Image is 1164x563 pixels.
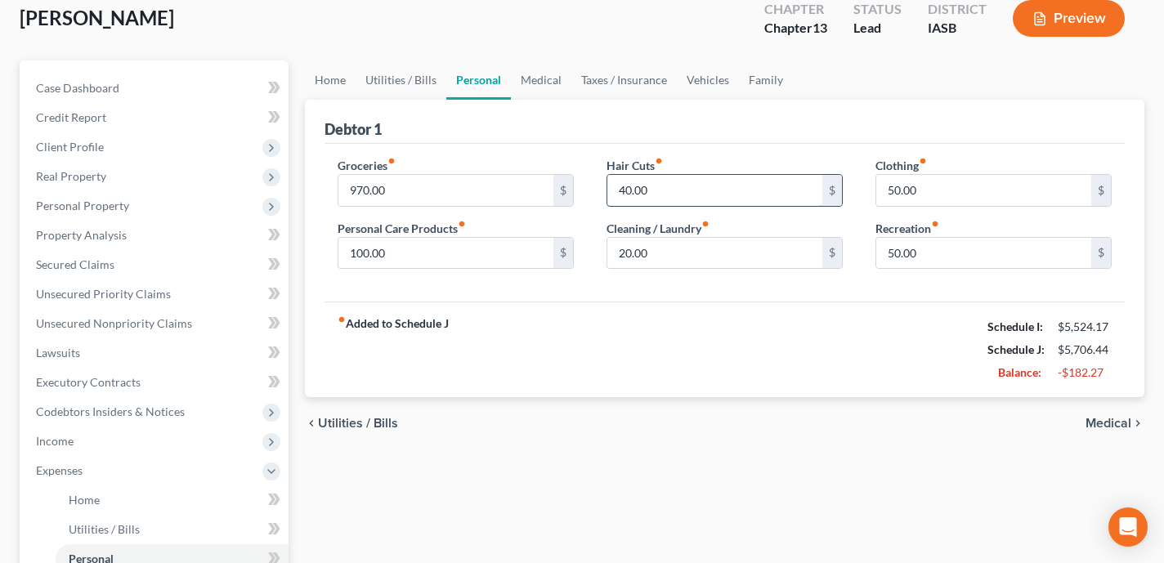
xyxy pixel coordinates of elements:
a: Utilities / Bills [356,60,446,100]
button: chevron_left Utilities / Bills [305,417,398,430]
i: fiber_manual_record [387,157,396,165]
strong: Schedule J: [987,342,1045,356]
div: Chapter [764,19,827,38]
input: -- [607,238,822,269]
label: Hair Cuts [607,157,663,174]
a: Lawsuits [23,338,289,368]
span: [PERSON_NAME] [20,6,174,29]
div: $ [822,175,842,206]
a: Home [56,485,289,515]
input: -- [338,175,553,206]
span: Secured Claims [36,257,114,271]
i: fiber_manual_record [458,220,466,228]
i: fiber_manual_record [655,157,663,165]
strong: Schedule I: [987,319,1043,333]
i: fiber_manual_record [919,157,927,165]
div: -$182.27 [1058,364,1112,381]
span: Expenses [36,463,83,477]
strong: Added to Schedule J [338,315,449,384]
input: -- [876,175,1091,206]
span: Client Profile [36,140,104,154]
strong: Balance: [998,365,1041,379]
a: Executory Contracts [23,368,289,397]
a: Unsecured Nonpriority Claims [23,309,289,338]
span: Property Analysis [36,228,127,242]
input: -- [338,238,553,269]
span: 13 [813,20,827,35]
div: Lead [853,19,902,38]
a: Medical [511,60,571,100]
span: Home [69,493,100,507]
i: fiber_manual_record [338,315,346,324]
button: Medical chevron_right [1086,417,1144,430]
span: Medical [1086,417,1131,430]
label: Clothing [875,157,927,174]
a: Home [305,60,356,100]
div: $ [1091,175,1111,206]
a: Utilities / Bills [56,515,289,544]
span: Utilities / Bills [69,522,140,536]
label: Recreation [875,220,939,237]
a: Taxes / Insurance [571,60,677,100]
span: Case Dashboard [36,81,119,95]
span: Unsecured Nonpriority Claims [36,316,192,330]
span: Codebtors Insiders & Notices [36,404,185,418]
i: chevron_right [1131,417,1144,430]
a: Vehicles [677,60,739,100]
div: Debtor 1 [325,119,382,139]
a: Secured Claims [23,250,289,279]
input: -- [876,238,1091,269]
i: fiber_manual_record [931,220,939,228]
div: Open Intercom Messenger [1108,507,1148,547]
span: Income [36,434,74,448]
div: $ [553,238,573,269]
a: Case Dashboard [23,74,289,103]
i: chevron_left [305,417,318,430]
input: -- [607,175,822,206]
span: Credit Report [36,110,106,124]
a: Family [739,60,793,100]
div: $5,524.17 [1058,319,1112,335]
span: Lawsuits [36,346,80,360]
div: $ [553,175,573,206]
label: Personal Care Products [338,220,466,237]
div: $ [822,238,842,269]
label: Groceries [338,157,396,174]
div: IASB [928,19,987,38]
a: Personal [446,60,511,100]
span: Utilities / Bills [318,417,398,430]
label: Cleaning / Laundry [607,220,710,237]
div: $ [1091,238,1111,269]
span: Unsecured Priority Claims [36,287,171,301]
div: $5,706.44 [1058,342,1112,358]
a: Credit Report [23,103,289,132]
span: Real Property [36,169,106,183]
span: Personal Property [36,199,129,212]
i: fiber_manual_record [701,220,710,228]
a: Unsecured Priority Claims [23,279,289,309]
span: Executory Contracts [36,375,141,389]
a: Property Analysis [23,221,289,250]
